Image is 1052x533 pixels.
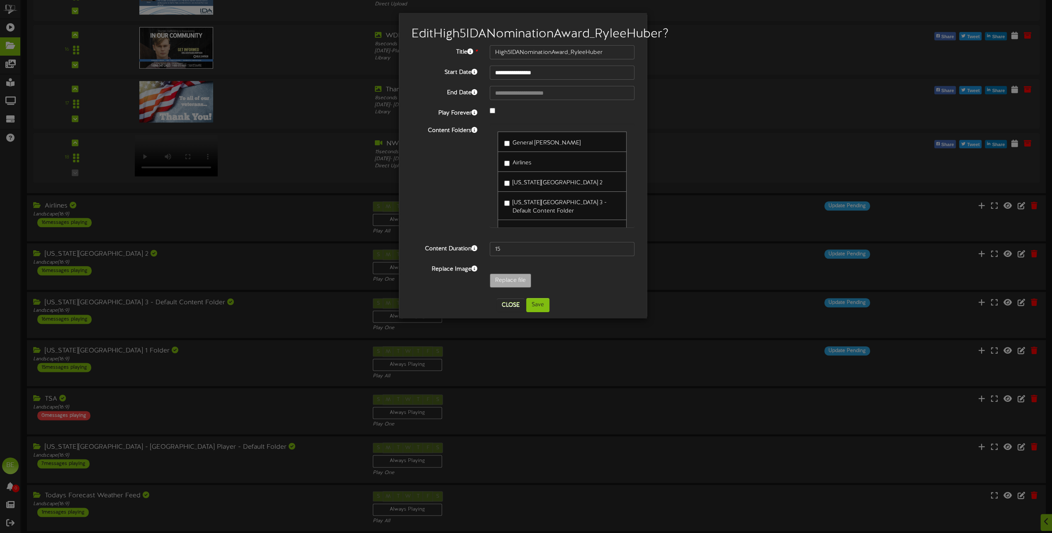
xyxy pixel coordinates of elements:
[513,140,580,146] span: General [PERSON_NAME]
[405,86,483,97] label: End Date
[490,242,634,256] input: 15
[405,106,483,117] label: Play Forever
[513,180,602,186] span: [US_STATE][GEOGRAPHIC_DATA] 2
[405,242,483,253] label: Content Duration
[504,181,510,186] input: [US_STATE][GEOGRAPHIC_DATA] 2
[405,66,483,77] label: Start Date
[504,161,510,166] input: Airlines
[526,298,549,312] button: Save
[513,200,606,214] span: [US_STATE][GEOGRAPHIC_DATA] 3 - Default Content Folder
[411,27,634,41] h2: Edit High5IDANominationAward_RyleeHuber ?
[504,200,510,206] input: [US_STATE][GEOGRAPHIC_DATA] 3 - Default Content Folder
[405,45,483,56] label: Title
[504,141,510,146] input: General [PERSON_NAME]
[513,160,532,166] span: Airlines
[497,298,525,312] button: Close
[490,45,634,59] input: Title
[405,262,483,274] label: Replace Image
[405,124,483,135] label: Content Folders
